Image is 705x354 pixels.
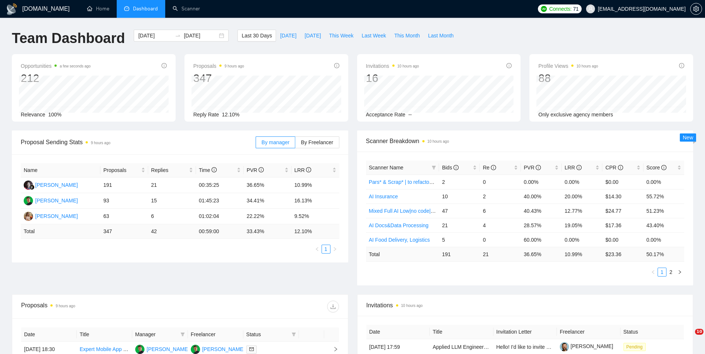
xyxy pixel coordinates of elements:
[439,247,480,261] td: 191
[24,182,78,188] a: SS[PERSON_NAME]
[280,32,296,40] span: [DATE]
[148,178,196,193] td: 21
[480,232,521,247] td: 0
[21,71,91,85] div: 212
[196,193,244,209] td: 01:45:23
[135,345,144,354] img: MB
[644,247,684,261] td: 50.17 %
[690,3,702,15] button: setting
[369,208,459,214] a: Mixed Full AI Low|no code|automations
[330,245,339,254] li: Next Page
[175,33,181,39] span: to
[369,165,403,171] span: Scanner Name
[313,245,322,254] button: left
[237,30,276,42] button: Last 30 Days
[649,268,658,277] li: Previous Page
[623,344,649,350] a: Pending
[678,270,682,274] span: right
[366,301,684,310] span: Invitations
[602,204,643,218] td: $24.77
[276,30,300,42] button: [DATE]
[646,165,666,171] span: Score
[536,165,541,170] span: info-circle
[56,304,75,308] time: 9 hours ago
[649,268,658,277] button: left
[562,247,602,261] td: 10.99 %
[366,136,685,146] span: Scanner Breakdown
[329,32,353,40] span: This Week
[358,30,390,42] button: Last Week
[602,189,643,204] td: $14.30
[244,224,292,239] td: 33.43 %
[560,343,613,349] a: [PERSON_NAME]
[651,270,655,274] span: left
[225,64,244,68] time: 9 hours ago
[521,247,562,261] td: 36.65 %
[242,32,272,40] span: Last 30 Days
[557,325,621,339] th: Freelancer
[35,196,78,205] div: [PERSON_NAME]
[193,62,244,70] span: Proposals
[244,178,292,193] td: 36.65%
[21,327,77,342] th: Date
[602,218,643,232] td: $17.36
[401,304,423,308] time: 10 hours ago
[480,247,521,261] td: 21
[325,30,358,42] button: This Week
[644,189,684,204] td: 55.72%
[644,204,684,218] td: 51.23%
[521,232,562,247] td: 60.00%
[366,247,439,261] td: Total
[432,165,436,170] span: filter
[439,189,480,204] td: 10
[295,167,312,173] span: LRR
[560,342,569,351] img: c1-JWQDXWEy3CnA6sRtFzzU22paoDq5cZnWyBNc3HWqwvuW0qNnjm1CMP-YmbEEtPC
[196,209,244,224] td: 01:02:04
[305,32,321,40] span: [DATE]
[369,237,430,243] a: AI Food Delivery, Logistics
[562,218,602,232] td: 19.05%
[680,329,698,347] iframe: Intercom live chat
[24,212,33,221] img: AV
[695,329,704,335] span: 10
[290,329,297,340] span: filter
[506,63,512,68] span: info-circle
[24,213,78,219] a: AV[PERSON_NAME]
[538,71,598,85] div: 88
[661,165,666,170] span: info-circle
[369,193,398,199] a: AI Insurance
[428,139,449,143] time: 10 hours ago
[439,218,480,232] td: 21
[132,327,188,342] th: Manager
[35,181,78,189] div: [PERSON_NAME]
[366,325,430,339] th: Date
[433,344,529,350] a: Applied LLM Engineer (Prompt Specialist)
[618,165,623,170] span: info-circle
[541,6,547,12] img: upwork-logo.png
[366,112,406,118] span: Acceptance Rate
[439,175,480,189] td: 2
[362,32,386,40] span: Last Week
[175,33,181,39] span: swap-right
[301,139,333,145] span: By Freelancer
[623,343,646,351] span: Pending
[562,175,602,189] td: 0.00%
[602,247,643,261] td: $ 23.36
[138,32,172,40] input: Start date
[188,327,243,342] th: Freelancer
[21,163,100,178] th: Name
[390,30,424,42] button: This Month
[247,167,264,173] span: PVR
[666,268,675,277] li: 2
[602,175,643,189] td: $0.00
[6,3,18,15] img: logo
[675,268,684,277] button: right
[292,224,339,239] td: 12.10 %
[683,135,693,140] span: New
[180,332,185,337] span: filter
[430,325,493,339] th: Title
[644,218,684,232] td: 43.40%
[21,62,91,70] span: Opportunities
[196,224,244,239] td: 00:59:00
[292,209,339,224] td: 9.52%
